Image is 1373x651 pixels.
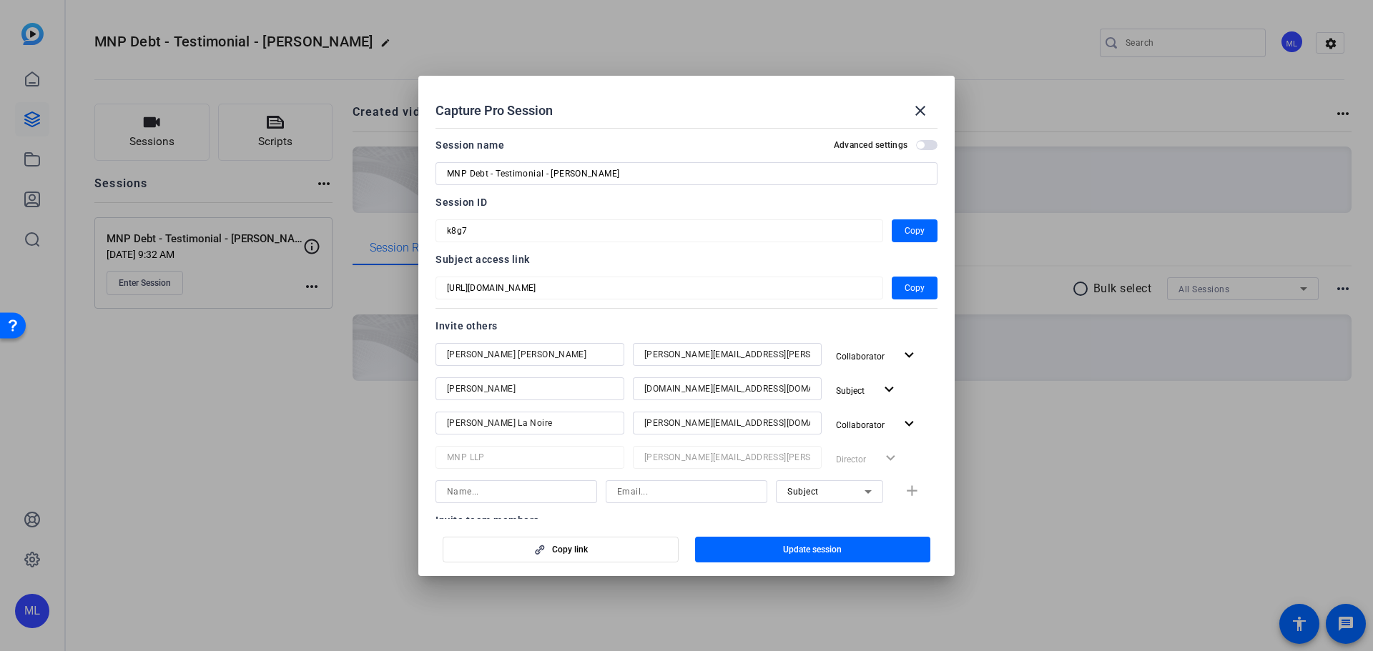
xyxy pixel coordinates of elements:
div: Session ID [435,194,938,211]
button: Collaborator [830,343,924,369]
span: Copy link [552,544,588,555]
div: Invite others [435,317,938,334]
input: Email... [644,346,810,363]
input: Enter Session Name [447,165,926,182]
mat-icon: expand_more [900,415,918,433]
input: Session OTP [447,279,872,297]
div: Session name [435,136,504,154]
input: Email... [644,380,810,397]
button: Subject [830,377,904,403]
input: Email... [644,449,810,466]
input: Session OTP [447,222,872,239]
input: Name... [447,380,613,397]
input: Name... [447,449,613,466]
mat-icon: expand_more [880,381,898,399]
button: Collaborator [830,412,924,437]
span: Update session [783,544,842,555]
span: Copy [905,279,925,297]
span: Collaborator [836,420,885,430]
h2: Advanced settings [834,139,907,151]
input: Email... [644,414,810,432]
button: Copy link [443,537,679,562]
span: Subject [836,386,865,396]
input: Email... [617,483,756,500]
mat-icon: expand_more [900,347,918,364]
button: Copy [892,219,938,242]
span: Copy [905,222,925,239]
input: Name... [447,483,586,500]
button: Update session [695,537,931,562]
mat-icon: close [912,102,929,119]
div: Subject access link [435,251,938,268]
input: Name... [447,414,613,432]
input: Name... [447,346,613,363]
button: Copy [892,277,938,299]
span: Collaborator [836,352,885,362]
div: Capture Pro Session [435,94,938,128]
span: Subject [787,487,819,497]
